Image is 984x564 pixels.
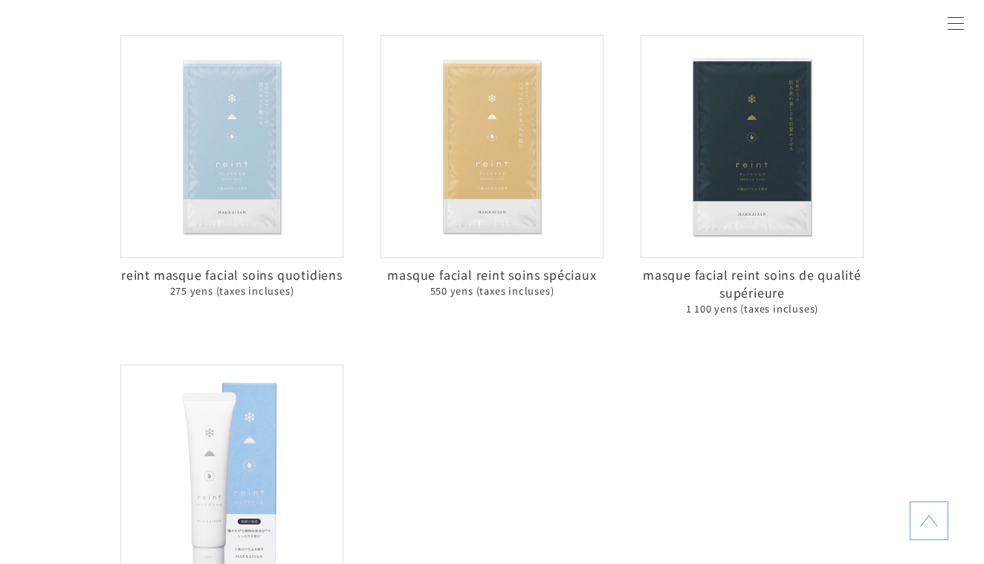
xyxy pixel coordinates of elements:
p: reint masque facial soins quotidiens [120,266,343,299]
span: 275 yens (taxes incluses) [120,283,343,299]
a: masque facial reint soins de qualité supérieure masque facial reint soins de qualité supérieure1 ... [641,35,864,317]
a: reint masque facial soins quotidiens reint masque facial soins quotidiens275 yens (taxes incluses) [120,35,343,299]
span: 1 100 yens (taxes incluses) [641,301,864,317]
span: 550 yens (taxes incluses) [381,283,603,299]
p: masque facial reint soins spéciaux [381,266,603,299]
img: masque facial reint soins spéciaux [381,35,603,258]
img: Retour en haut de page [920,512,938,530]
a: masque facial reint soins spéciaux masque facial reint soins spéciaux550 yens (taxes incluses) [381,35,603,299]
img: masque facial reint soins de qualité supérieure [641,35,864,258]
p: masque facial reint soins de qualité supérieure [641,266,864,317]
img: reint masque facial soins quotidiens [120,35,343,258]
